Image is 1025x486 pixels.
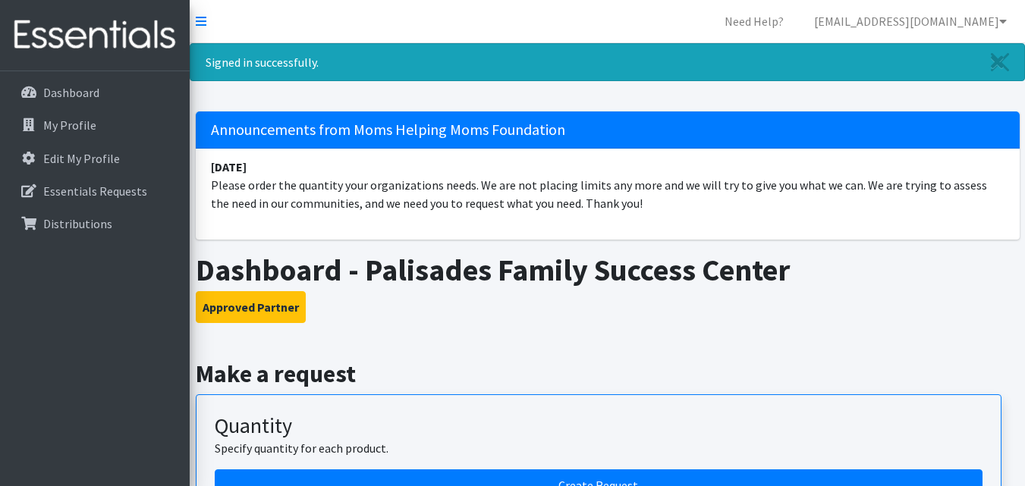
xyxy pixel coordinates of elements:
[976,44,1024,80] a: Close
[196,252,1020,288] h1: Dashboard - Palisades Family Success Center
[802,6,1019,36] a: [EMAIL_ADDRESS][DOMAIN_NAME]
[43,118,96,133] p: My Profile
[215,439,983,457] p: Specify quantity for each product.
[211,159,247,174] strong: [DATE]
[196,111,1020,149] h5: Announcements from Moms Helping Moms Foundation
[215,413,983,439] h3: Quantity
[6,77,184,108] a: Dashboard
[6,110,184,140] a: My Profile
[6,10,184,61] img: HumanEssentials
[43,151,120,166] p: Edit My Profile
[6,143,184,174] a: Edit My Profile
[190,43,1025,81] div: Signed in successfully.
[6,176,184,206] a: Essentials Requests
[196,291,306,323] button: Approved Partner
[712,6,796,36] a: Need Help?
[196,149,1020,221] li: Please order the quantity your organizations needs. We are not placing limits any more and we wil...
[43,216,112,231] p: Distributions
[43,183,147,199] p: Essentials Requests
[43,85,99,100] p: Dashboard
[196,359,1020,388] h2: Make a request
[6,209,184,239] a: Distributions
